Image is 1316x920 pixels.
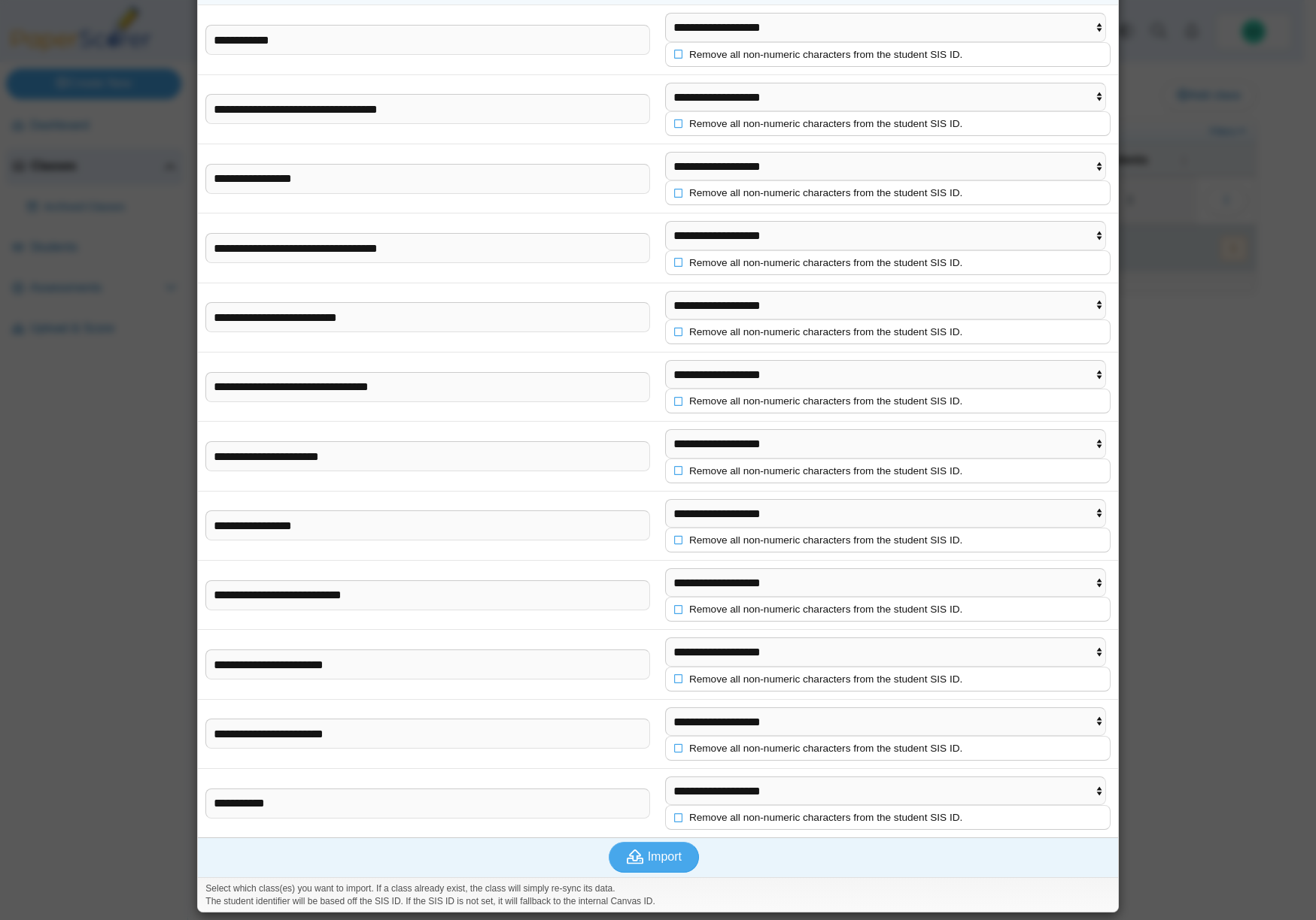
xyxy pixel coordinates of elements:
span: Remove all non-numeric characters from the student SIS ID. [684,465,962,477]
span: Remove all non-numeric characters from the student SIS ID. [684,534,962,546]
span: Remove all non-numeric characters from the student SIS ID. [684,673,962,685]
span: Remove all non-numeric characters from the student SIS ID. [684,812,962,823]
span: Remove all non-numeric characters from the student SIS ID. [684,604,962,615]
span: Remove all non-numeric characters from the student SIS ID. [684,187,962,198]
span: Import [648,850,682,863]
button: Import [609,842,699,872]
span: Remove all non-numeric characters from the student SIS ID. [684,743,962,754]
span: Remove all non-numeric characters from the student SIS ID. [684,49,962,60]
span: Remove all non-numeric characters from the student SIS ID. [684,326,962,337]
span: Remove all non-numeric characters from the student SIS ID. [684,257,962,268]
span: Remove all non-numeric characters from the student SIS ID. [684,395,962,407]
div: Select which class(es) you want to import. If a class already exist, the class will simply re-syn... [198,877,1117,912]
span: Remove all non-numeric characters from the student SIS ID. [684,118,962,129]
